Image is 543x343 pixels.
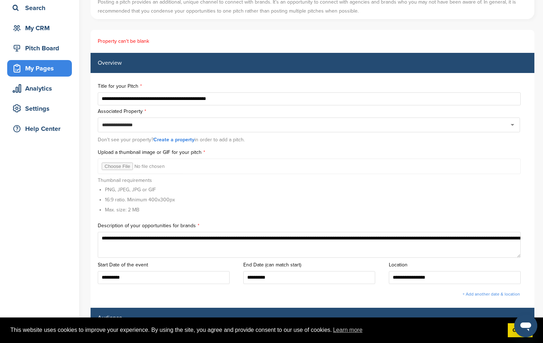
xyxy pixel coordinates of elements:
a: My CRM [7,20,72,36]
div: Settings [11,102,72,115]
div: Property can't be blank [98,37,527,46]
div: Thumbnail requirements [98,178,175,216]
div: Search [11,1,72,14]
li: Max. size: 2 MB [105,206,175,214]
a: learn more about cookies [332,325,364,335]
label: Overview [98,60,122,66]
a: Analytics [7,80,72,97]
div: Pitch Board [11,42,72,55]
label: Associated Property [98,109,527,114]
label: Description of your opportunities for brands [98,223,527,228]
a: dismiss cookie message [508,323,533,338]
div: My Pages [11,62,72,75]
div: My CRM [11,22,72,35]
iframe: Button to launch messaging window [514,314,537,337]
a: Create a property [153,137,194,143]
label: Start Date of the event [98,262,236,267]
label: End Date (can match start) [243,262,382,267]
div: Don't see your property? in order to add a pitch. [98,133,527,146]
label: Audience [98,315,122,321]
span: This website uses cookies to improve your experience. By using the site, you agree and provide co... [10,325,502,335]
a: Help Center [7,120,72,137]
li: PNG, JPEG, JPG or GIF [105,186,175,193]
div: Analytics [11,82,72,95]
a: Settings [7,100,72,117]
a: Pitch Board [7,40,72,56]
label: Title for your Pitch [98,84,527,89]
li: 16:9 ratio. Minimum 400x300px [105,196,175,203]
a: + Add another date & location [463,292,520,297]
a: My Pages [7,60,72,77]
div: Help Center [11,122,72,135]
label: Upload a thumbnail image or GIF for your pitch [98,150,527,155]
label: Location [389,262,527,267]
